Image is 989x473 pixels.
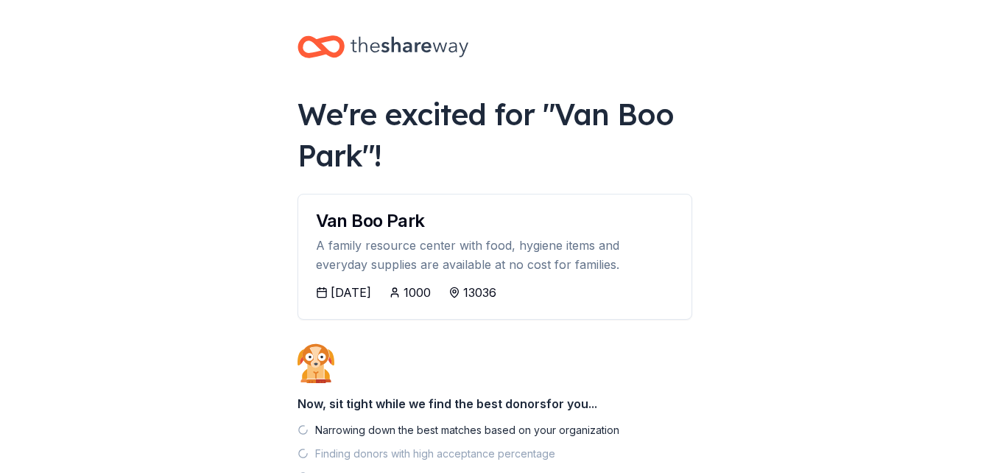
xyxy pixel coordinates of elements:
[404,284,431,301] div: 1000
[315,421,619,439] div: Narrowing down the best matches based on your organization
[298,94,692,176] div: We're excited for " Van Boo Park "!
[463,284,496,301] div: 13036
[316,236,674,275] div: A family resource center with food, hygiene items and everyday supplies are available at no cost ...
[298,389,692,418] div: Now, sit tight while we find the best donors for you...
[298,343,334,383] img: Dog waiting patiently
[315,445,555,463] div: Finding donors with high acceptance percentage
[316,212,674,230] div: Van Boo Park
[331,284,371,301] div: [DATE]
